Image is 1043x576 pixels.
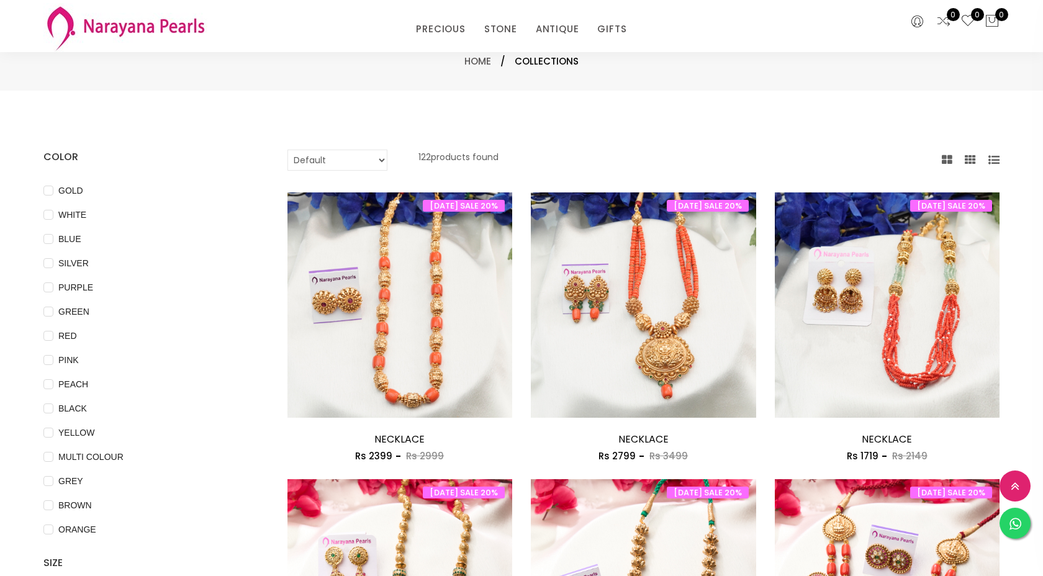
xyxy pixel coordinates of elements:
[53,256,94,270] span: SILVER
[423,487,505,498] span: [DATE] SALE 20%
[418,150,499,171] p: 122 products found
[892,449,928,462] span: Rs 2149
[618,432,669,446] a: NECKLACE
[406,449,444,462] span: Rs 2999
[53,353,84,367] span: PINK
[43,556,250,570] h4: SIZE
[847,449,878,462] span: Rs 1719
[53,474,88,488] span: GREY
[374,432,425,446] a: NECKLACE
[53,450,129,464] span: MULTI COLOUR
[53,208,91,222] span: WHITE
[53,329,82,343] span: RED
[667,200,749,212] span: [DATE] SALE 20%
[598,449,636,462] span: Rs 2799
[536,20,579,38] a: ANTIQUE
[649,449,688,462] span: Rs 3499
[910,200,992,212] span: [DATE] SALE 20%
[53,426,99,439] span: YELLOW
[53,184,88,197] span: GOLD
[53,498,97,512] span: BROWN
[597,20,626,38] a: GIFTS
[484,20,517,38] a: STONE
[53,523,101,536] span: ORANGE
[960,14,975,30] a: 0
[947,8,960,21] span: 0
[53,281,98,294] span: PURPLE
[667,487,749,498] span: [DATE] SALE 20%
[43,150,250,164] h4: COLOR
[464,55,491,68] a: Home
[53,305,94,318] span: GREEN
[936,14,951,30] a: 0
[862,432,912,446] a: NECKLACE
[53,232,86,246] span: BLUE
[985,14,1000,30] button: 0
[416,20,465,38] a: PRECIOUS
[53,402,92,415] span: BLACK
[423,200,505,212] span: [DATE] SALE 20%
[971,8,984,21] span: 0
[995,8,1008,21] span: 0
[910,487,992,498] span: [DATE] SALE 20%
[355,449,392,462] span: Rs 2399
[53,377,93,391] span: PEACH
[500,54,505,69] span: /
[515,54,579,69] span: Collections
